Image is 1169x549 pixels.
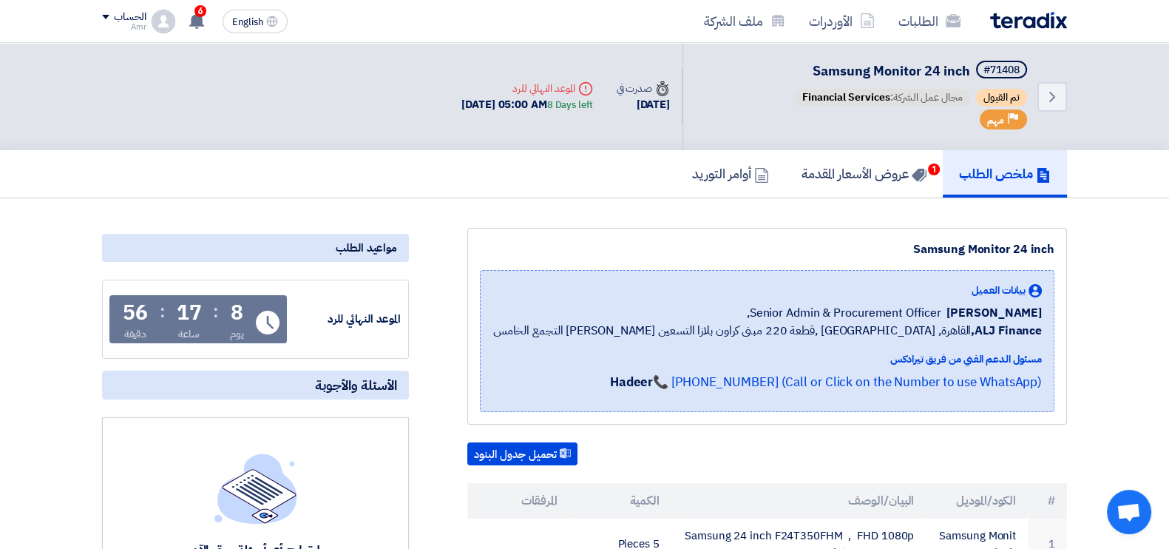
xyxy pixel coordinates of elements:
[946,304,1042,322] span: [PERSON_NAME]
[747,304,941,322] span: Senior Admin & Procurement Officer,
[610,373,653,391] strong: Hadeer
[943,150,1067,198] a: ملخص الطلب
[547,98,593,112] div: 8 Days left
[102,234,409,262] div: مواعيد الطلب
[480,240,1054,258] div: Samsung Monitor 24 inch
[1028,483,1067,519] th: #
[467,483,569,519] th: المرفقات
[461,81,592,96] div: الموعد النهائي للرد
[232,17,263,27] span: English
[976,89,1027,107] span: تم القبول
[493,322,1042,340] span: القاهرة, [GEOGRAPHIC_DATA] ,قطعة 220 مبنى كراون بلازا التسعين [PERSON_NAME] التجمع الخامس
[231,303,243,323] div: 8
[493,351,1042,367] div: مسئول الدعم الفني من فريق تيرادكس
[785,150,943,198] a: عروض الأسعار المقدمة1
[569,483,671,519] th: الكمية
[795,89,970,107] span: مجال عمل الشركة:
[813,61,970,81] span: Samsung Monitor 24 inch
[214,454,297,523] img: empty_state_list.svg
[653,373,1042,391] a: 📞 [PHONE_NUMBER] (Call or Click on the Number to use WhatsApp)
[230,326,244,342] div: يوم
[972,283,1026,298] span: بيانات العميل
[802,90,890,105] span: Financial Services
[461,96,592,113] div: [DATE] 05:00 AM
[315,377,397,394] span: الأسئلة والأجوبة
[926,483,1028,519] th: الكود/الموديل
[797,4,887,38] a: الأوردرات
[617,96,670,113] div: [DATE]
[692,4,797,38] a: ملف الشركة
[983,65,1020,75] div: #71408
[802,165,926,182] h5: عروض الأسعار المقدمة
[102,23,146,31] div: Amr
[114,11,146,24] div: الحساب
[1107,490,1151,534] div: Open chat
[959,165,1051,182] h5: ملخص الطلب
[160,298,165,325] div: :
[213,298,218,325] div: :
[987,113,1004,127] span: مهم
[194,5,206,17] span: 6
[928,164,940,175] span: 1
[617,81,670,96] div: صدرت في
[223,10,288,33] button: English
[676,150,785,198] a: أوامر التوريد
[671,483,926,519] th: البيان/الوصف
[177,303,202,323] div: 17
[124,326,147,342] div: دقيقة
[792,61,1030,81] h5: Samsung Monitor 24 inch
[152,10,175,33] img: profile_test.png
[990,12,1067,29] img: Teradix logo
[290,311,401,328] div: الموعد النهائي للرد
[692,165,769,182] h5: أوامر التوريد
[178,326,200,342] div: ساعة
[467,442,577,466] button: تحميل جدول البنود
[887,4,972,38] a: الطلبات
[123,303,148,323] div: 56
[971,322,1042,340] b: ALJ Finance,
